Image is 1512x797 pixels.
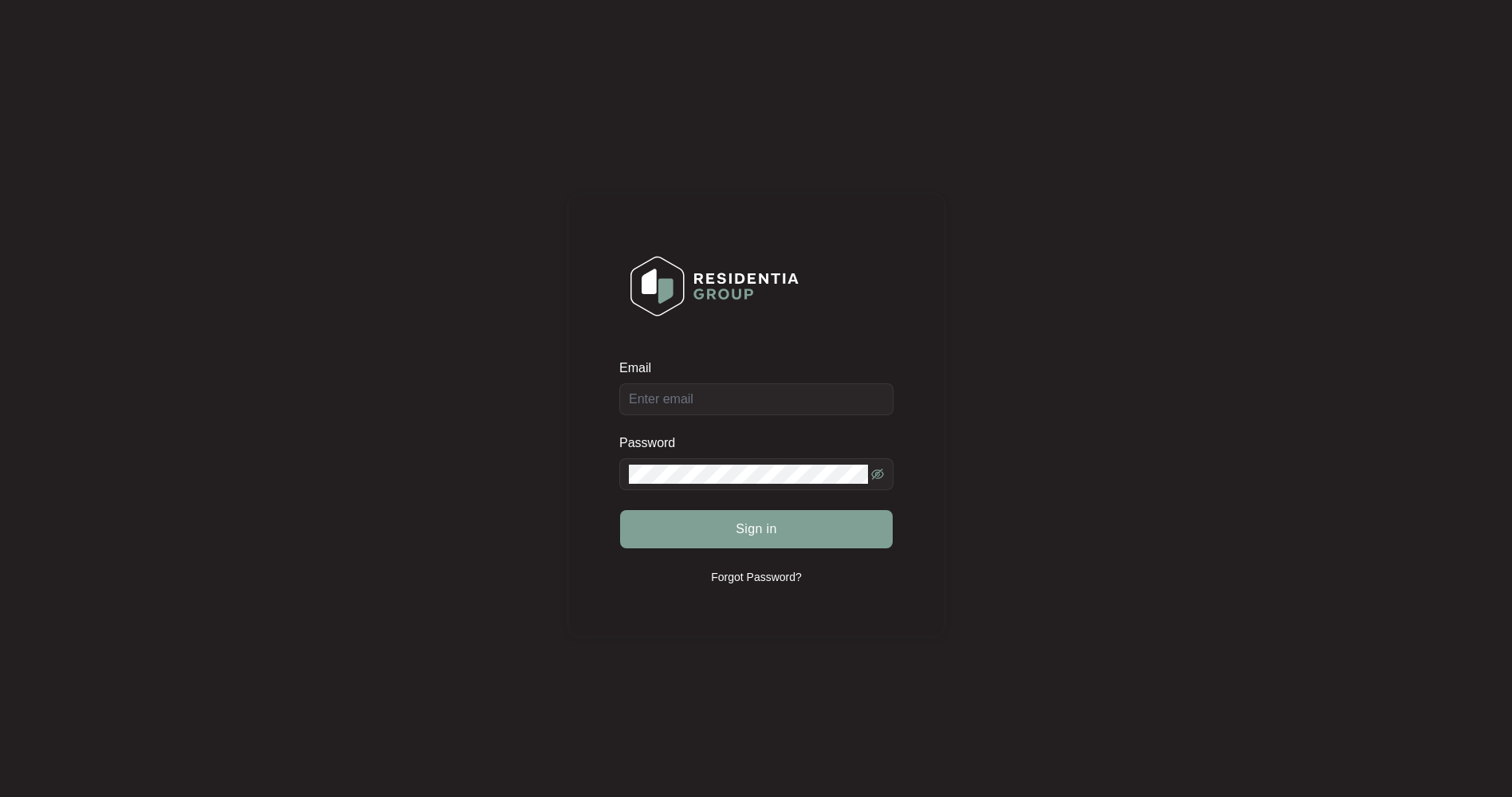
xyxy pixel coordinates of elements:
[629,465,868,484] input: Password
[620,510,893,548] button: Sign in
[619,383,893,415] input: Email
[619,360,662,376] label: Email
[620,245,809,327] img: Login Logo
[736,520,777,539] span: Sign in
[871,468,884,481] span: eye-invisible
[619,435,687,451] label: Password
[711,569,802,585] p: Forgot Password?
